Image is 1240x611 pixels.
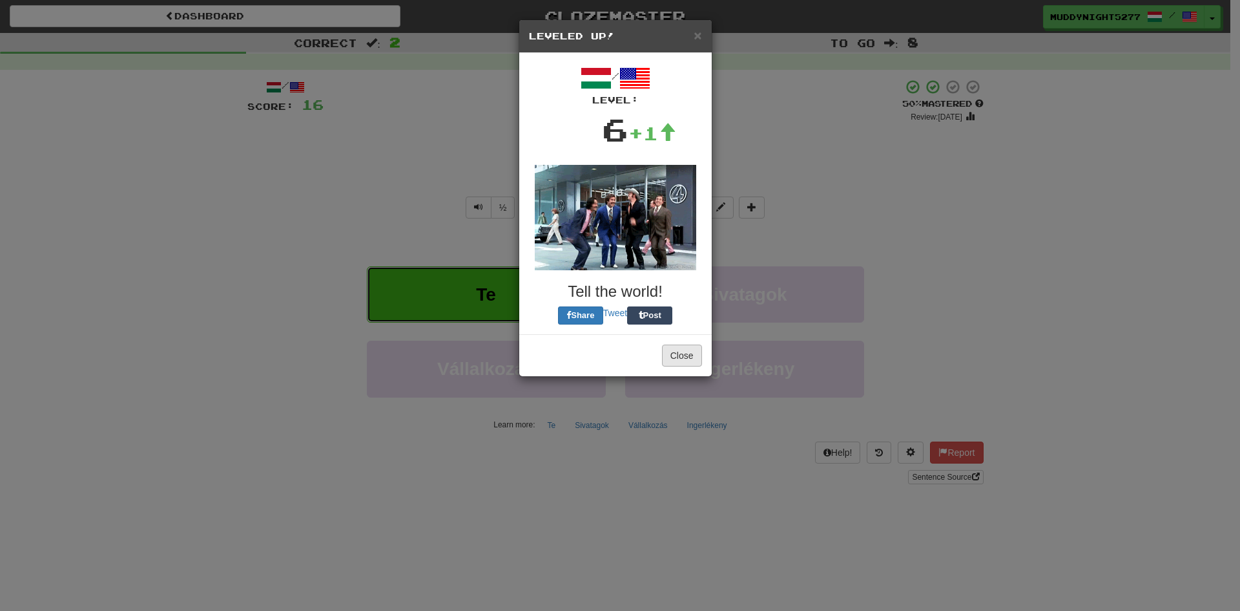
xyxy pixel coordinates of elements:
[529,63,702,107] div: /
[627,306,672,325] button: Post
[602,107,628,152] div: 6
[529,30,702,43] h5: Leveled Up!
[694,28,701,43] span: ×
[694,28,701,42] button: Close
[529,283,702,300] h3: Tell the world!
[535,165,696,270] img: anchorman-0f45bd94e4bc77b3e4009f63bd0ea52a2253b4c1438f2773e23d74ae24afd04f.gif
[529,94,702,107] div: Level:
[558,306,603,325] button: Share
[662,345,702,367] button: Close
[603,308,627,318] a: Tweet
[628,120,676,146] div: +1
